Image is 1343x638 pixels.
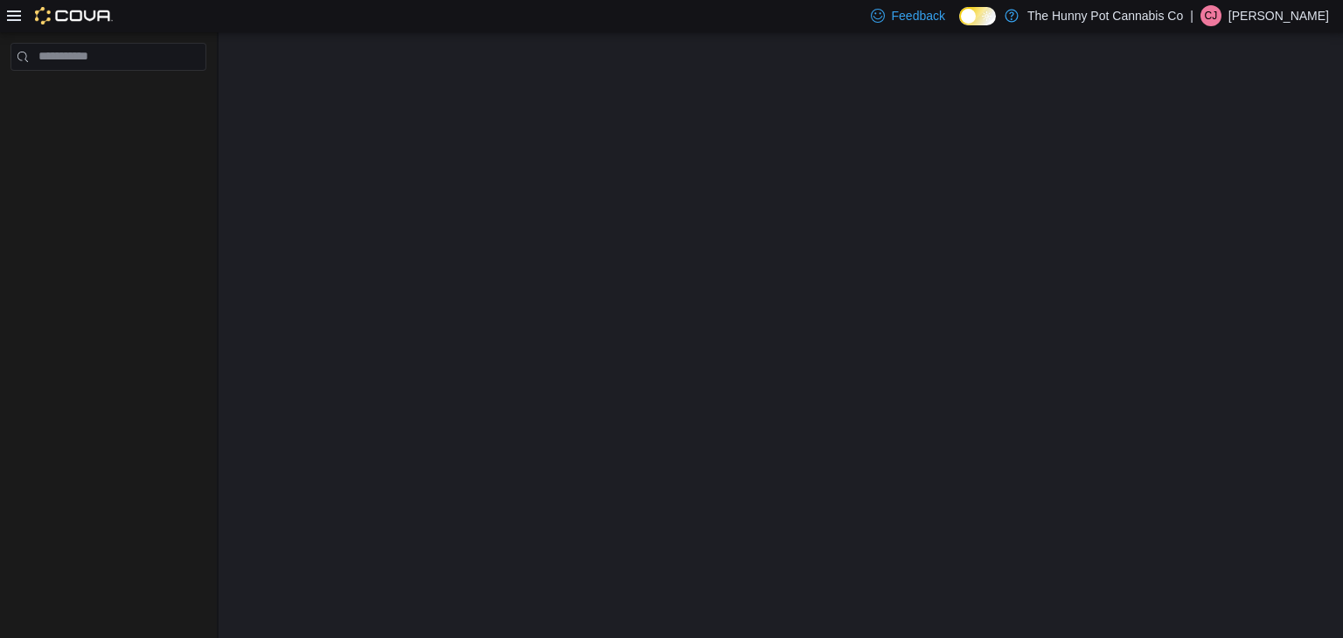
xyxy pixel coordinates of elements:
[1190,5,1193,26] p: |
[1228,5,1329,26] p: [PERSON_NAME]
[892,7,945,24] span: Feedback
[959,25,960,26] span: Dark Mode
[1027,5,1183,26] p: The Hunny Pot Cannabis Co
[1200,5,1221,26] div: Chase Jarvis
[1205,5,1218,26] span: CJ
[35,7,113,24] img: Cova
[10,74,206,116] nav: Complex example
[959,7,996,25] input: Dark Mode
